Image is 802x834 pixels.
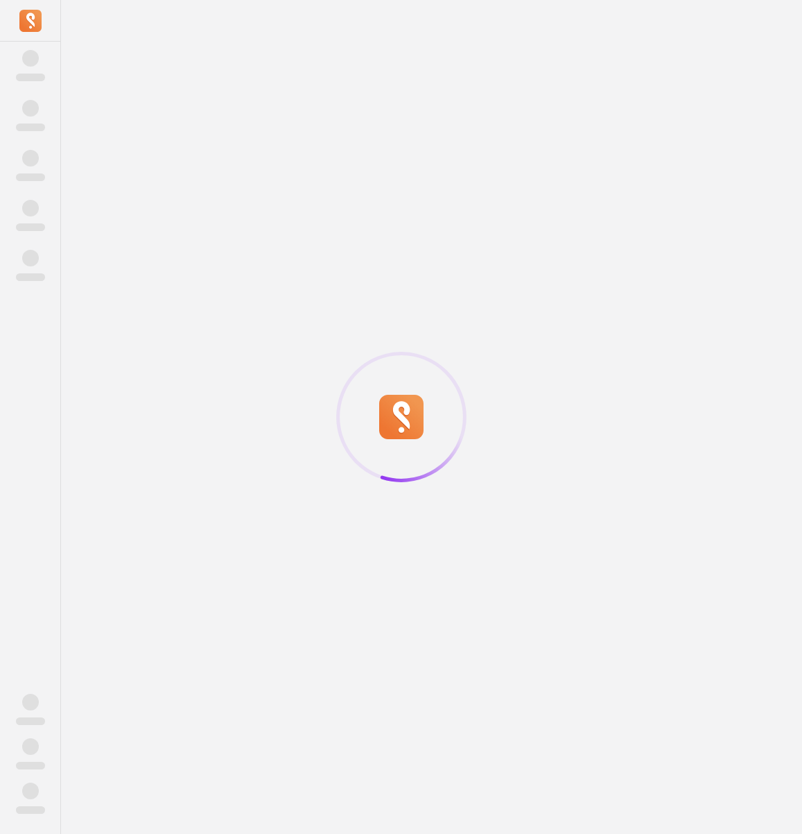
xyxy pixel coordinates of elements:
[22,150,39,167] span: ‌
[16,273,45,281] span: ‌
[22,783,39,799] span: ‌
[22,738,39,755] span: ‌
[22,250,39,266] span: ‌
[16,124,45,131] span: ‌
[16,717,45,725] span: ‌
[22,50,39,67] span: ‌
[22,694,39,710] span: ‌
[22,200,39,216] span: ‌
[16,173,45,181] span: ‌
[16,223,45,231] span: ‌
[16,806,45,814] span: ‌
[16,74,45,81] span: ‌
[22,100,39,117] span: ‌
[16,762,45,769] span: ‌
